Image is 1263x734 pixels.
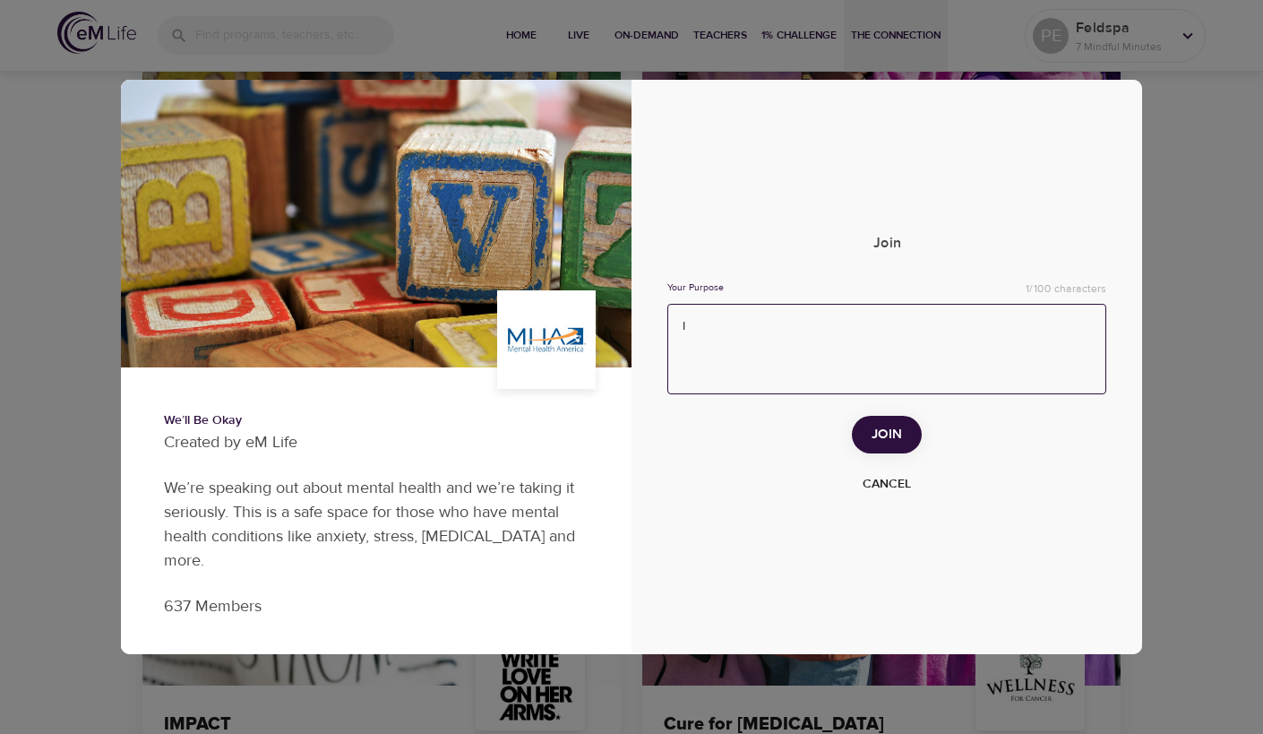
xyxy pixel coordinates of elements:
h6: We’ll Be Okay [164,410,589,430]
div: 1/100 characters [1026,281,1106,297]
p: Created by eM Life [164,430,589,454]
button: Join [852,416,922,453]
span: Join [872,423,902,446]
h5: Join [873,234,901,253]
button: Cancel [855,468,918,501]
label: Your Purpose [667,282,724,292]
span: Cancel [863,473,911,496]
p: We’re speaking out about mental health and we’re taking it seriously. This is a safe space for th... [164,476,589,573]
textarea: I [667,304,1106,394]
p: 637 Members [164,594,589,618]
